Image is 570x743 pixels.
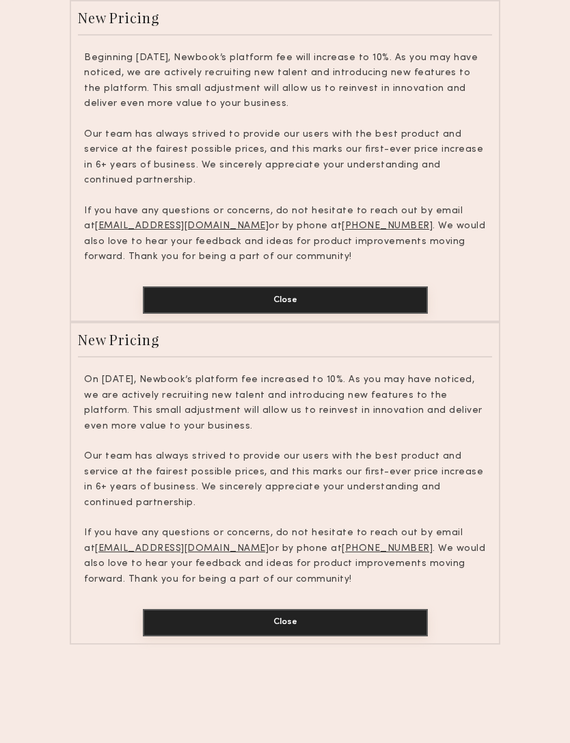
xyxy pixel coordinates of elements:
[84,204,486,265] p: If you have any questions or concerns, do not hesitate to reach out by email at or by phone at . ...
[342,221,433,230] u: [PHONE_NUMBER]
[84,51,486,112] p: Beginning [DATE], Newbook’s platform fee will increase to 10%. As you may have noticed, we are ac...
[84,127,486,189] p: Our team has always strived to provide our users with the best product and service at the fairest...
[78,8,159,27] div: New Pricing
[95,221,269,230] u: [EMAIL_ADDRESS][DOMAIN_NAME]
[95,544,269,553] u: [EMAIL_ADDRESS][DOMAIN_NAME]
[84,526,486,587] p: If you have any questions or concerns, do not hesitate to reach out by email at or by phone at . ...
[78,330,159,349] div: New Pricing
[143,286,428,314] button: Close
[84,373,486,434] p: On [DATE], Newbook’s platform fee increased to 10%. As you may have noticed, we are actively recr...
[84,449,486,511] p: Our team has always strived to provide our users with the best product and service at the fairest...
[342,544,433,553] u: [PHONE_NUMBER]
[143,609,428,636] button: Close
